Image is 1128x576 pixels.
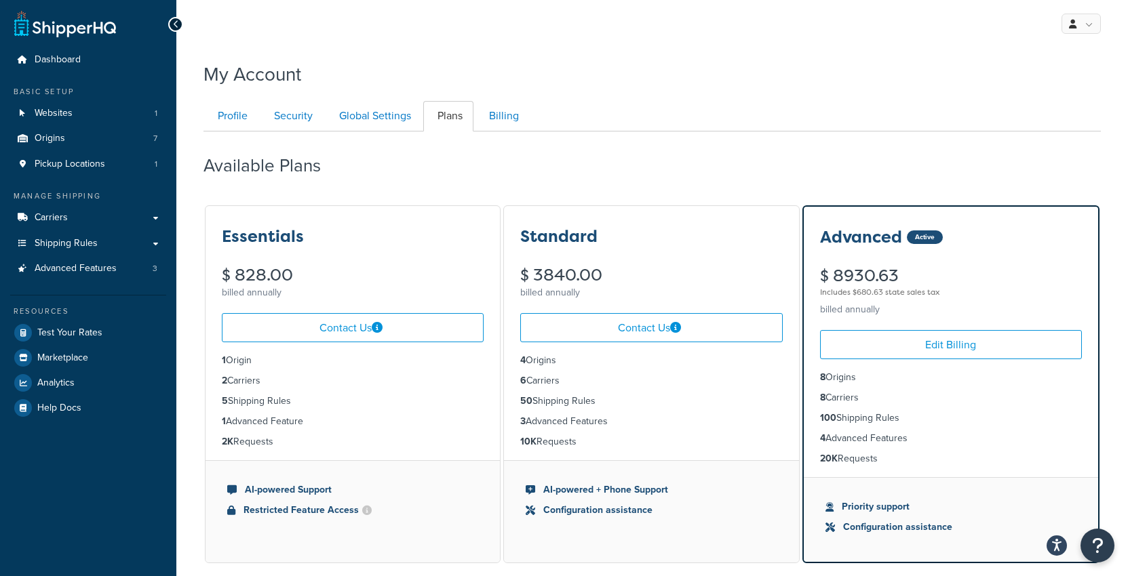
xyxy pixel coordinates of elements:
strong: 2 [222,373,227,388]
li: Configuration assistance [825,520,1076,535]
div: billed annually [820,300,1082,319]
a: Advanced Features 3 [10,256,166,281]
span: Advanced Features [35,263,117,274]
li: Restricted Feature Access [227,503,478,518]
a: Help Docs [10,396,166,420]
a: Marketplace [10,346,166,370]
h2: Available Plans [203,156,341,176]
li: Advanced Features [520,414,782,429]
div: Includes $680.63 state sales tax [820,284,1082,300]
strong: 4 [820,431,825,445]
li: Requests [222,434,484,449]
div: billed annually [222,283,484,302]
strong: 4 [520,353,526,367]
li: Configuration assistance [526,503,777,518]
li: Origins [10,126,166,151]
a: Global Settings [325,101,422,131]
span: Analytics [37,377,75,389]
div: $ 8930.63 [820,268,1082,300]
a: Analytics [10,371,166,395]
li: Priority support [825,499,1076,514]
div: $ 3840.00 [520,267,782,283]
h3: Advanced [820,228,902,246]
span: 7 [153,133,157,144]
span: Origins [35,133,65,144]
li: Carriers [520,373,782,388]
li: AI-powered + Phone Support [526,482,777,497]
div: Manage Shipping [10,190,166,202]
span: Pickup Locations [35,159,105,170]
strong: 6 [520,373,526,388]
a: Contact Us [520,313,782,342]
span: Carriers [35,212,68,224]
span: Test Your Rates [37,327,102,339]
li: Origin [222,353,484,368]
div: $ 828.00 [222,267,484,283]
span: 1 [155,159,157,170]
strong: 5 [222,394,228,408]
span: Marketplace [37,352,88,364]
button: Open Resource Center [1081,529,1114,562]
li: Advanced Features [10,256,166,281]
strong: 20K [820,451,838,466]
li: Origins [820,370,1082,385]
span: Websites [35,108,73,119]
strong: 10K [520,434,537,449]
li: Advanced Features [820,431,1082,446]
span: Dashboard [35,54,81,66]
li: Advanced Feature [222,414,484,429]
a: Pickup Locations 1 [10,152,166,177]
a: Shipping Rules [10,231,166,256]
a: Plans [423,101,473,131]
li: Requests [820,451,1082,466]
strong: 1 [222,353,226,367]
strong: 50 [520,394,532,408]
li: Shipping Rules [222,394,484,409]
li: Carriers [222,373,484,388]
li: Pickup Locations [10,152,166,177]
strong: 3 [520,414,526,428]
a: Dashboard [10,47,166,73]
li: Shipping Rules [520,394,782,409]
strong: 1 [222,414,226,428]
a: Profile [203,101,258,131]
a: Billing [475,101,530,131]
li: Websites [10,101,166,126]
strong: 8 [820,390,825,405]
li: Carriers [820,390,1082,405]
li: Origins [520,353,782,368]
strong: 100 [820,411,836,425]
div: billed annually [520,283,782,302]
a: Origins 7 [10,126,166,151]
h3: Standard [520,228,598,245]
li: Requests [520,434,782,449]
a: Test Your Rates [10,321,166,345]
a: Security [260,101,324,131]
strong: 2K [222,434,233,449]
span: 3 [153,263,157,274]
span: Shipping Rules [35,238,98,249]
h1: My Account [203,61,301,87]
h3: Essentials [222,228,304,245]
div: Basic Setup [10,86,166,98]
a: Edit Billing [820,330,1082,359]
a: Carriers [10,205,166,230]
div: Active [907,230,943,244]
span: 1 [155,108,157,119]
a: Websites 1 [10,101,166,126]
li: AI-powered Support [227,482,478,497]
strong: 8 [820,370,825,384]
span: Help Docs [37,403,81,414]
li: Shipping Rules [820,411,1082,426]
a: Contact Us [222,313,484,342]
div: Resources [10,306,166,317]
a: ShipperHQ Home [14,10,116,37]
